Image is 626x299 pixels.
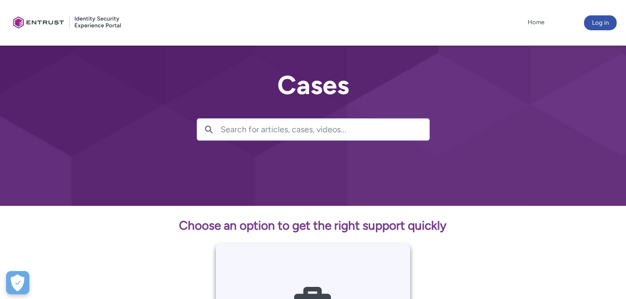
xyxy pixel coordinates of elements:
[525,15,547,29] a: Home
[584,15,617,30] button: Log in
[108,217,518,235] p: Choose an option to get the right support quickly
[6,271,29,294] button: Open Preferences
[220,119,429,140] input: Search for articles, cases, videos...
[197,119,220,140] button: Search
[6,271,29,294] div: Cookie Preferences
[197,71,430,100] h2: Cases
